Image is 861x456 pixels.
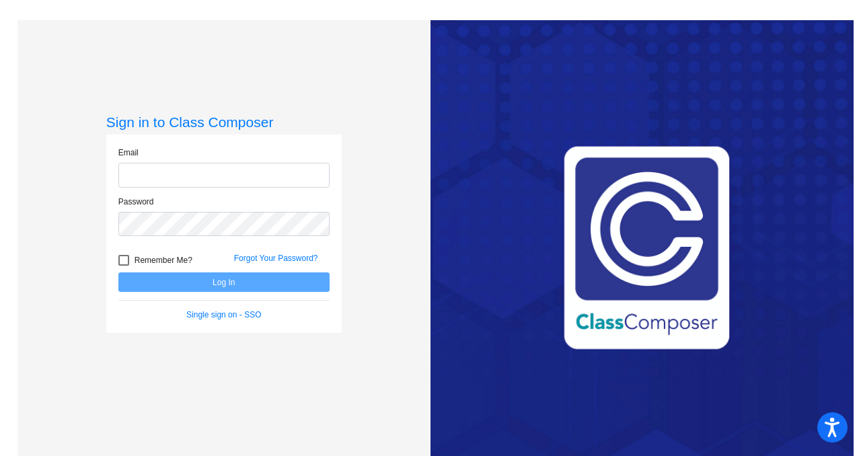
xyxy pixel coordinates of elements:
button: Log In [118,272,330,292]
a: Single sign on - SSO [186,310,261,319]
label: Email [118,147,139,159]
label: Password [118,196,154,208]
a: Forgot Your Password? [234,254,318,263]
h3: Sign in to Class Composer [106,114,342,130]
span: Remember Me? [135,252,192,268]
